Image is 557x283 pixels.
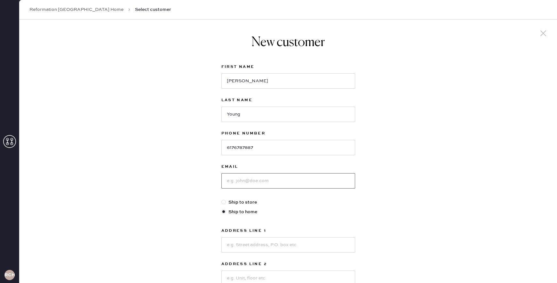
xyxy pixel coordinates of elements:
label: Email [221,163,355,171]
label: Last Name [221,96,355,104]
input: e.g (XXX) XXXXXX [221,140,355,155]
a: Reformation [GEOGRAPHIC_DATA] Home [29,6,123,13]
h3: RCHA [4,273,15,277]
label: Address Line 1 [221,227,355,235]
label: Ship to home [221,208,355,215]
label: Address Line 2 [221,260,355,268]
input: e.g. Doe [221,107,355,122]
input: e.g. Street address, P.O. box etc. [221,237,355,253]
span: Select customer [135,6,171,13]
label: Phone Number [221,130,355,137]
h1: New customer [221,35,355,50]
input: e.g. John [221,73,355,89]
label: Ship to store [221,199,355,206]
label: First Name [221,63,355,71]
input: e.g. john@doe.com [221,173,355,189]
